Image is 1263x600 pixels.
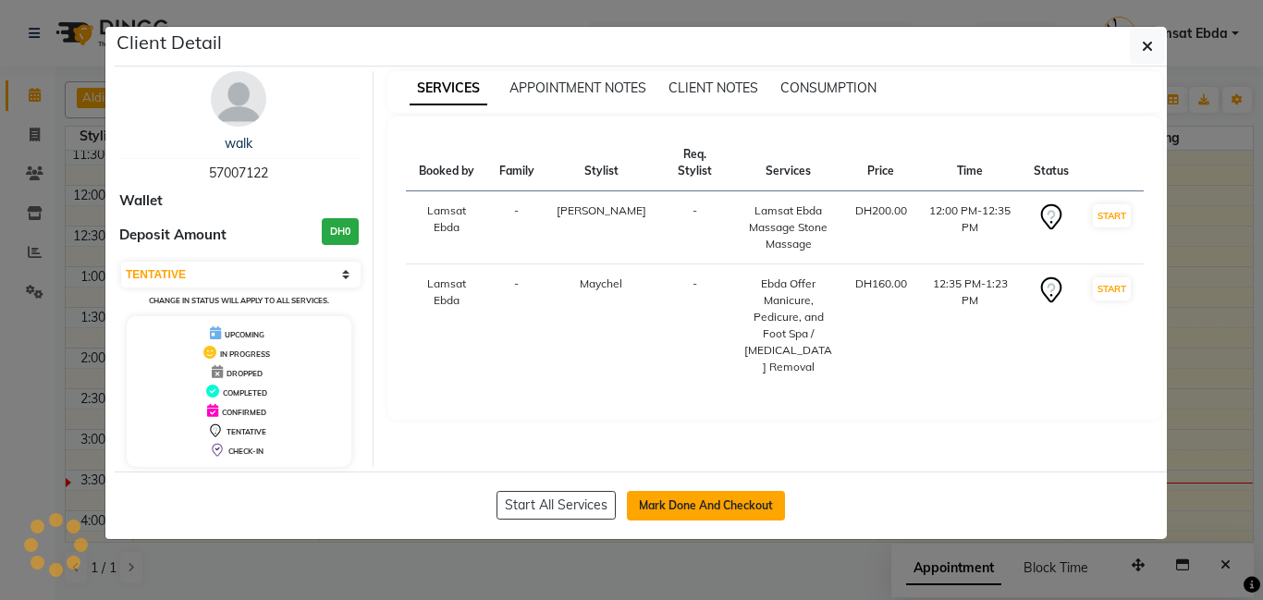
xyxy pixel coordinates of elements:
span: [PERSON_NAME] [557,203,646,217]
span: CONFIRMED [222,408,266,417]
span: COMPLETED [223,388,267,398]
div: DH160.00 [855,276,907,292]
td: - [657,264,733,387]
span: Maychel [580,276,622,290]
td: Lamsat Ebda [406,191,488,264]
td: Lamsat Ebda [406,264,488,387]
span: Wallet [119,190,163,212]
th: Time [918,135,1023,191]
div: Lamsat Ebda Massage Stone Massage [744,202,833,252]
span: CLIENT NOTES [668,80,758,96]
button: START [1093,204,1131,227]
a: walk [225,135,252,152]
th: Stylist [546,135,657,191]
h5: Client Detail [116,29,222,56]
span: IN PROGRESS [220,349,270,359]
span: DROPPED [227,369,263,378]
span: TENTATIVE [227,427,266,436]
span: 57007122 [209,165,268,181]
span: UPCOMING [225,330,264,339]
button: Mark Done And Checkout [627,491,785,520]
td: - [488,191,546,264]
td: 12:00 PM-12:35 PM [918,191,1023,264]
button: START [1093,277,1131,300]
span: APPOINTMENT NOTES [509,80,646,96]
div: DH200.00 [855,202,907,219]
span: Deposit Amount [119,225,227,246]
td: 12:35 PM-1:23 PM [918,264,1023,387]
th: Status [1023,135,1080,191]
td: - [488,264,546,387]
h3: DH0 [322,218,359,245]
th: Booked by [406,135,488,191]
th: Family [488,135,546,191]
small: Change in status will apply to all services. [149,296,329,305]
button: Start All Services [497,491,616,520]
th: Req. Stylist [657,135,733,191]
th: Price [844,135,918,191]
span: CONSUMPTION [780,80,877,96]
span: SERVICES [410,72,487,105]
th: Services [733,135,844,191]
img: avatar [211,71,266,127]
td: - [657,191,733,264]
div: Ebda Offer Manicure, Pedicure, and Foot Spa / [MEDICAL_DATA] Removal [744,276,833,375]
span: CHECK-IN [228,447,264,456]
